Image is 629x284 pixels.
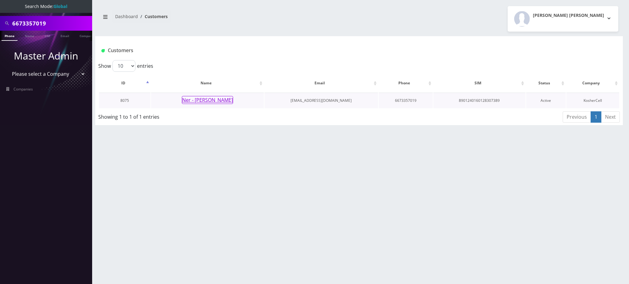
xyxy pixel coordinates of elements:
[379,93,433,108] td: 6673357019
[100,10,354,28] nav: breadcrumb
[138,13,168,20] li: Customers
[41,31,53,40] a: SIM
[526,93,566,108] td: Active
[526,74,566,92] th: Status: activate to sort column ascending
[533,13,604,18] h2: [PERSON_NAME] [PERSON_NAME]
[57,31,72,40] a: Email
[53,3,67,9] strong: Global
[264,93,378,108] td: [EMAIL_ADDRESS][DOMAIN_NAME]
[22,31,37,40] a: Name
[76,31,97,40] a: Company
[2,31,18,41] a: Phone
[115,13,138,19] a: Dashboard
[98,111,311,121] div: Showing 1 to 1 of 1 entries
[566,74,619,92] th: Company: activate to sort column ascending
[433,93,525,108] td: 8901240160128307389
[112,60,135,72] select: Showentries
[566,93,619,108] td: KosherCell
[182,96,233,104] button: Ner - [PERSON_NAME]
[151,74,264,92] th: Name: activate to sort column ascending
[591,111,601,123] a: 1
[14,86,33,92] span: Companies
[25,3,67,9] span: Search Mode:
[433,74,525,92] th: SIM: activate to sort column ascending
[98,60,153,72] label: Show entries
[99,74,150,92] th: ID: activate to sort column descending
[379,74,433,92] th: Phone: activate to sort column ascending
[99,93,150,108] td: 8075
[508,6,618,32] button: [PERSON_NAME] [PERSON_NAME]
[563,111,591,123] a: Previous
[601,111,620,123] a: Next
[12,17,91,29] input: Search All Companies
[101,48,529,53] h1: Customers
[264,74,378,92] th: Email: activate to sort column ascending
